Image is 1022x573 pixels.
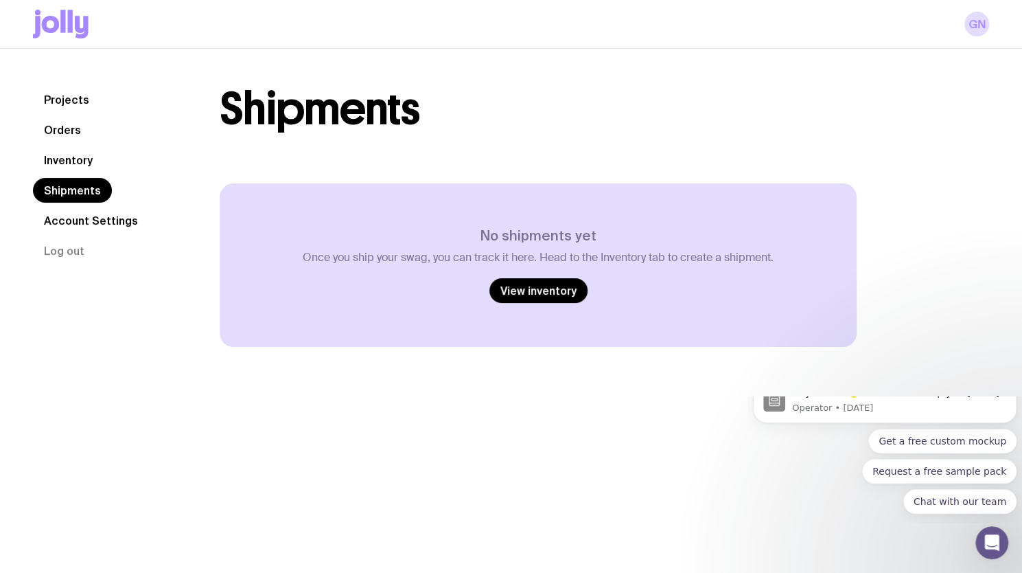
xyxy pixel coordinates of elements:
[45,5,259,18] p: Message from Operator, sent 10w ago
[303,227,774,244] h3: No shipments yet
[33,117,92,142] a: Orders
[115,63,269,87] button: Quick reply: Request a free sample pack
[5,32,269,117] div: Quick reply options
[33,178,112,203] a: Shipments
[220,87,419,131] h1: Shipments
[975,526,1008,559] iframe: Intercom live chat
[747,396,1022,522] iframe: Intercom notifications message
[33,87,100,112] a: Projects
[156,93,269,117] button: Quick reply: Chat with our team
[33,238,95,263] button: Log out
[303,251,774,265] p: Once you ship your swag, you can track it here. Head to the Inventory tab to create a shipment.
[964,12,989,36] a: GN
[33,148,104,172] a: Inventory
[489,278,588,303] a: View inventory
[33,208,149,233] a: Account Settings
[121,32,269,57] button: Quick reply: Get a free custom mockup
